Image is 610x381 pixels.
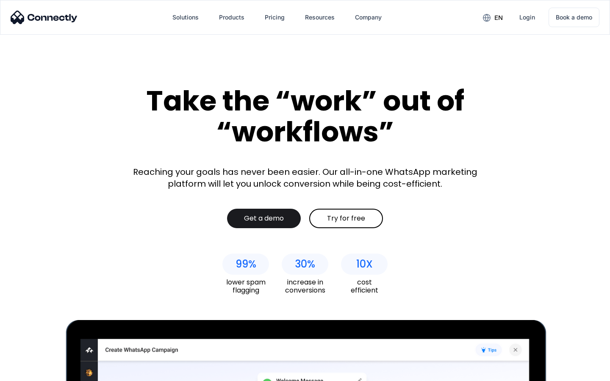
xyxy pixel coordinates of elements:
[172,11,199,23] div: Solutions
[11,11,78,24] img: Connectly Logo
[494,12,503,24] div: en
[236,258,256,270] div: 99%
[127,166,483,190] div: Reaching your goals has never been easier. Our all-in-one WhatsApp marketing platform will let yo...
[549,8,599,27] a: Book a demo
[244,214,284,223] div: Get a demo
[305,11,335,23] div: Resources
[222,278,269,294] div: lower spam flagging
[355,11,382,23] div: Company
[114,86,496,147] div: Take the “work” out of “workflows”
[519,11,535,23] div: Login
[309,209,383,228] a: Try for free
[356,258,373,270] div: 10X
[327,214,365,223] div: Try for free
[513,7,542,28] a: Login
[265,11,285,23] div: Pricing
[8,366,51,378] aside: Language selected: English
[295,258,315,270] div: 30%
[219,11,244,23] div: Products
[258,7,291,28] a: Pricing
[227,209,301,228] a: Get a demo
[282,278,328,294] div: increase in conversions
[341,278,388,294] div: cost efficient
[17,366,51,378] ul: Language list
